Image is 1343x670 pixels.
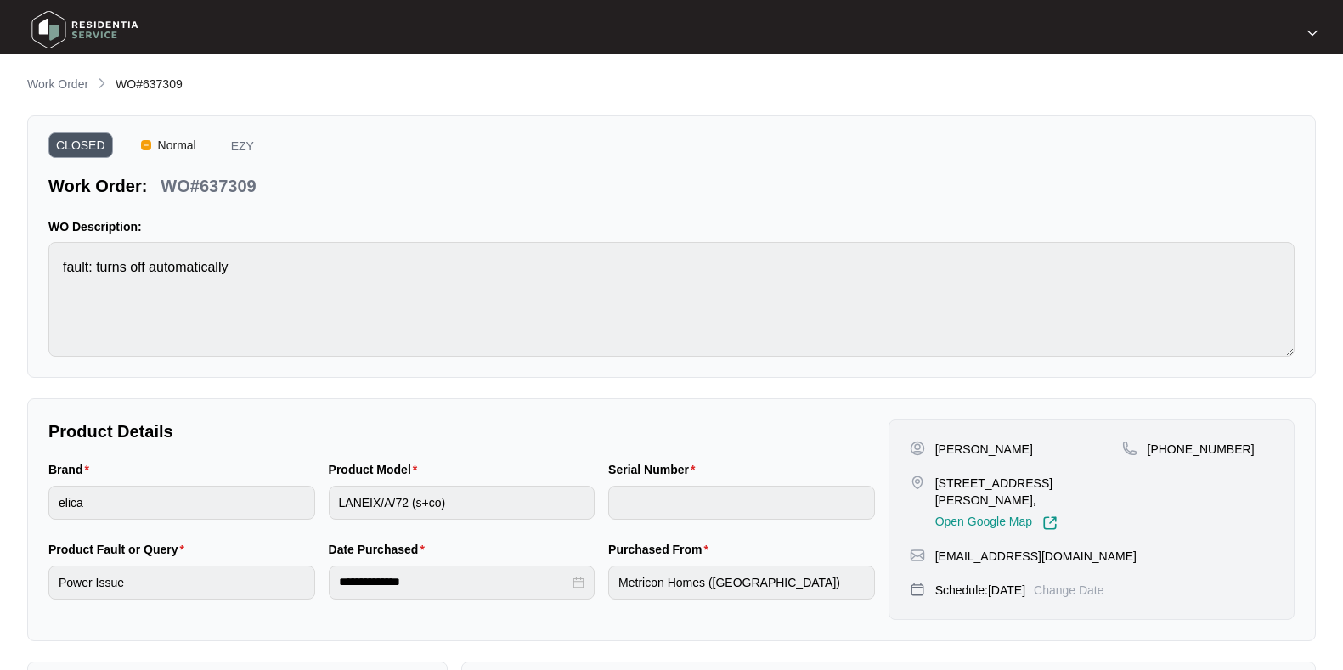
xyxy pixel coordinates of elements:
[329,541,432,558] label: Date Purchased
[608,461,702,478] label: Serial Number
[48,419,875,443] p: Product Details
[116,77,183,91] span: WO#637309
[151,132,203,158] span: Normal
[161,174,256,198] p: WO#637309
[608,486,875,520] input: Serial Number
[910,548,925,563] img: map-pin
[1122,441,1137,456] img: map-pin
[25,4,144,55] img: residentia service logo
[935,475,1122,509] p: [STREET_ADDRESS][PERSON_NAME],
[1148,441,1255,458] p: [PHONE_NUMBER]
[48,541,191,558] label: Product Fault or Query
[935,515,1058,531] a: Open Google Map
[231,140,254,158] p: EZY
[910,582,925,597] img: map-pin
[48,242,1295,357] textarea: fault: turns off automatically
[48,566,315,600] input: Product Fault or Query
[95,76,109,90] img: chevron-right
[329,461,425,478] label: Product Model
[24,76,92,94] a: Work Order
[910,441,925,456] img: user-pin
[910,475,925,490] img: map-pin
[48,218,1295,235] p: WO Description:
[1307,29,1318,37] img: dropdown arrow
[48,461,96,478] label: Brand
[935,441,1033,458] p: [PERSON_NAME]
[339,573,570,591] input: Date Purchased
[608,541,715,558] label: Purchased From
[48,132,113,158] span: CLOSED
[329,486,595,520] input: Product Model
[608,566,875,600] input: Purchased From
[935,548,1137,565] p: [EMAIL_ADDRESS][DOMAIN_NAME]
[935,582,1025,599] p: Schedule: [DATE]
[48,174,147,198] p: Work Order:
[141,140,151,150] img: Vercel Logo
[1034,582,1104,599] p: Change Date
[27,76,88,93] p: Work Order
[48,486,315,520] input: Brand
[1042,515,1058,531] img: Link-External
